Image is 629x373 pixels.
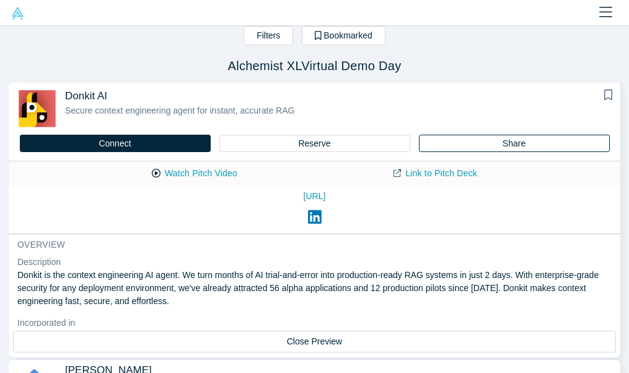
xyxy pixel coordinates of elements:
span: Secure context engineering agent for instant, accurate RAG [65,106,294,115]
img: Donkit AI's Logo [17,90,56,127]
p: Donkit is the context engineering AI agent. We turn months of AI trial-and-error into production-... [17,269,612,308]
button: Bookmarked [302,26,385,45]
button: Watch Pitch Video [139,163,250,184]
img: Alchemist Vault Logo [11,7,24,20]
button: Filters [244,26,293,45]
a: Link to Pitch Deck [380,163,490,184]
dt: Description [17,256,612,269]
h3: overview [17,238,594,251]
button: Bookmark [600,89,617,104]
button: Donkit AISecure context engineering agent for instant, accurate RAGBookmark [9,83,620,135]
button: Reserve [219,135,410,152]
button: Share [419,135,610,152]
span: Donkit AI [65,89,107,102]
button: Connect [20,135,211,152]
dt: Incorporated in [17,317,612,330]
button: Close Preview [13,331,616,353]
a: [URL] [17,190,612,203]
